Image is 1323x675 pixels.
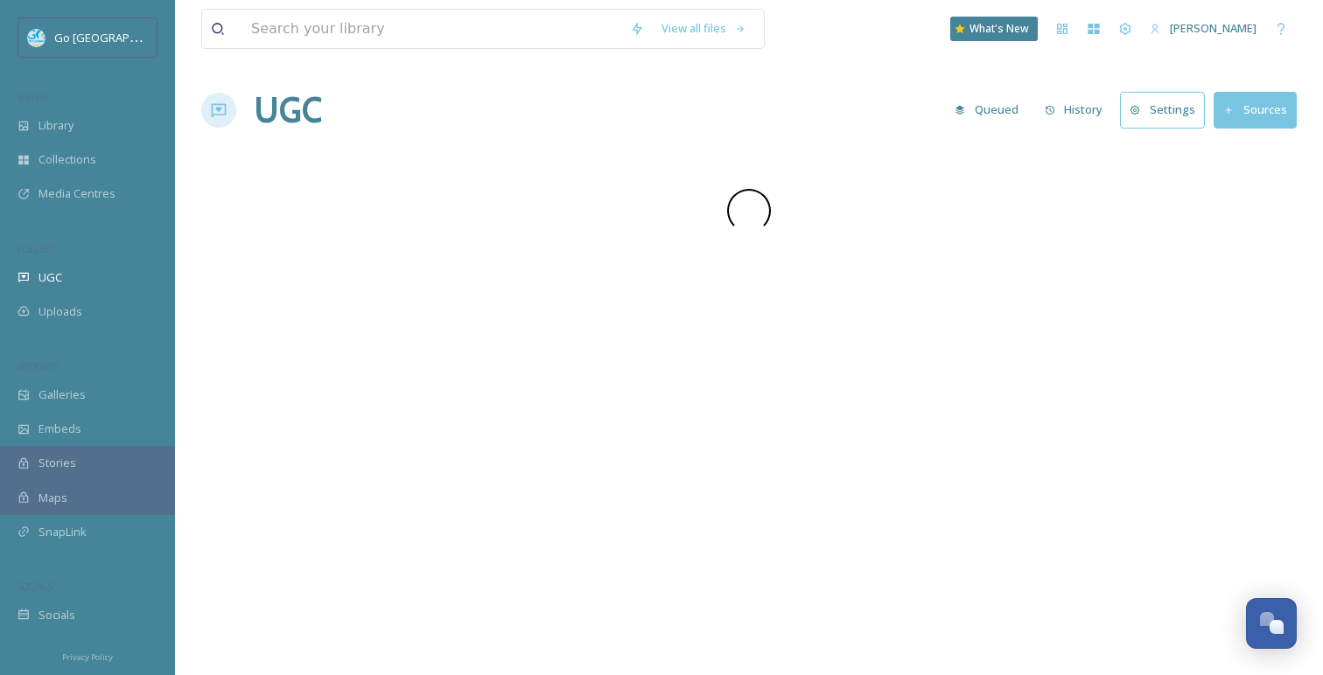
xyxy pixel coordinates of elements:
a: [PERSON_NAME] [1141,11,1265,45]
input: Search your library [242,10,621,48]
span: SnapLink [38,524,87,540]
a: Settings [1120,92,1214,128]
span: Embeds [38,421,81,437]
span: Galleries [38,386,86,403]
span: Go [GEOGRAPHIC_DATA] [54,29,184,45]
span: Socials [38,607,75,623]
span: Uploads [38,303,82,320]
button: Settings [1120,92,1205,128]
a: Queued [946,93,1036,127]
span: Media Centres [38,185,115,202]
span: Privacy Policy [62,651,113,663]
span: MEDIA [17,90,48,103]
span: Library [38,117,73,134]
span: UGC [38,269,62,286]
a: UGC [254,84,322,136]
button: Open Chat [1246,598,1297,649]
button: Sources [1214,92,1297,128]
span: SOCIALS [17,580,52,593]
a: What's New [950,17,1038,41]
span: COLLECT [17,242,55,255]
button: Queued [946,93,1027,127]
img: GoGreatLogo_MISkies_RegionalTrails%20%281%29.png [28,29,45,46]
button: History [1036,93,1112,127]
span: Stories [38,455,76,471]
span: Maps [38,490,67,506]
a: History [1036,93,1121,127]
a: View all files [653,11,755,45]
span: WIDGETS [17,359,58,372]
a: Privacy Policy [62,645,113,666]
span: [PERSON_NAME] [1170,20,1256,36]
span: Collections [38,151,96,168]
